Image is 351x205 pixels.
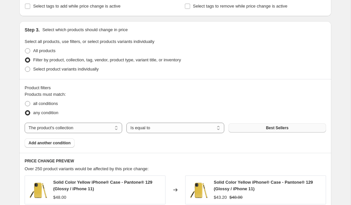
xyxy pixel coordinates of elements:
span: Select product variants individually [33,67,99,72]
span: All products [33,48,55,53]
strike: $48.00 [230,194,243,201]
button: Best Sellers [229,123,326,133]
button: Add another condition [25,138,75,148]
span: Best Sellers [266,125,289,131]
img: tough-case-for-iphone-glossy-iphone-11-front-6643b536d6fd1_b38db7ee-9327-448f-a4f8-ff5fa5ab57d3_8... [28,180,48,200]
span: Filter by product, collection, tag, vendor, product type, variant title, or inventory [33,57,181,62]
div: $48.00 [53,194,66,201]
span: any condition [33,110,58,115]
span: Solid Color Yellow iPhone® Case - Pantone® 129 (Glossy / iPhone 11) [53,180,152,191]
div: Product filters [25,85,326,91]
span: Over 250 product variants would be affected by this price change: [25,166,149,171]
span: Select tags to add while price change is active [33,4,121,9]
img: tough-case-for-iphone-glossy-iphone-11-front-6643b536d6fd1_b38db7ee-9327-448f-a4f8-ff5fa5ab57d3_8... [189,180,208,200]
span: Select all products, use filters, or select products variants individually [25,39,154,44]
h2: Step 3. [25,27,40,33]
span: Products must match: [25,92,66,97]
div: $43.20 [214,194,227,201]
p: Select which products should change in price [42,27,128,33]
h6: PRICE CHANGE PREVIEW [25,158,326,164]
span: all conditions [33,101,58,106]
span: Add another condition [29,140,71,146]
span: Solid Color Yellow iPhone® Case - Pantone® 129 (Glossy / iPhone 11) [214,180,313,191]
span: Select tags to remove while price change is active [193,4,288,9]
